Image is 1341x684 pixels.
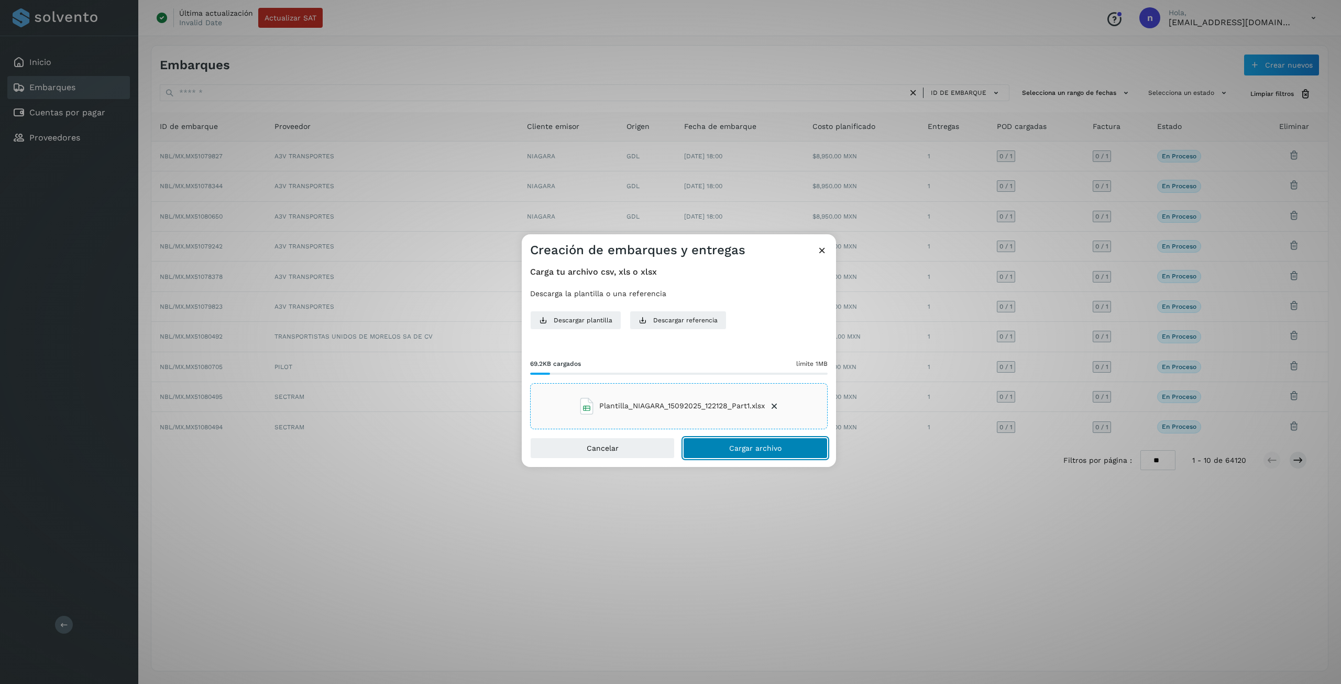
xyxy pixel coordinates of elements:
span: límite 1MB [796,359,828,368]
button: Cargar archivo [683,438,828,459]
span: Descargar plantilla [554,316,612,325]
h4: Carga tu archivo csv, xls o xlsx [530,267,828,277]
h3: Creación de embarques y entregas [530,243,745,258]
span: Descargar referencia [653,316,718,325]
span: Cancelar [587,444,619,452]
p: Descarga la plantilla o una referencia [530,289,828,298]
button: Descargar plantilla [530,311,621,330]
span: Plantilla_NIAGARA_15092025_122128_Part1.xlsx [599,400,765,411]
button: Cancelar [530,438,675,459]
button: Descargar referencia [630,311,727,330]
span: Cargar archivo [729,444,782,452]
span: 69.2KB cargados [530,359,581,368]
